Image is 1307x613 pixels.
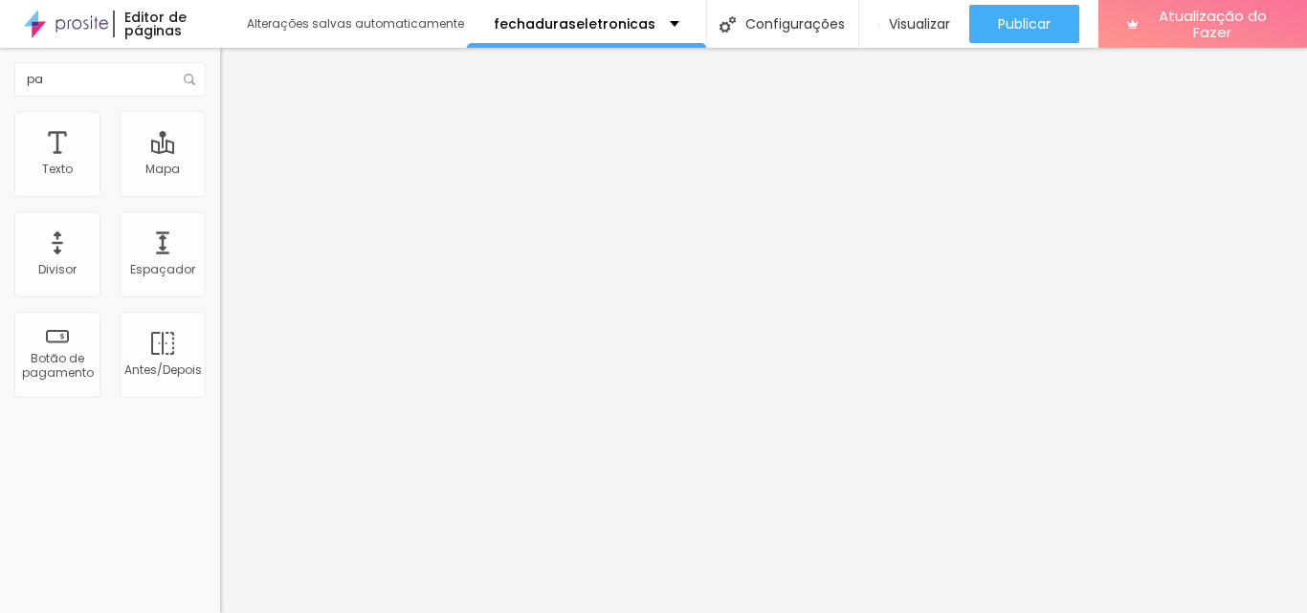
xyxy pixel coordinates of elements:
[38,261,77,277] font: Divisor
[220,48,1307,613] iframe: Editor
[145,161,180,177] font: Mapa
[1159,6,1267,42] font: Atualização do Fazer
[14,62,206,97] input: Buscar elemento
[969,5,1079,43] button: Publicar
[998,14,1051,33] font: Publicar
[745,14,845,33] font: Configurações
[878,16,879,33] img: view-1.svg
[494,14,655,33] font: fechaduraseletronicas
[130,261,195,277] font: Espaçador
[184,74,195,85] img: Ícone
[859,5,969,43] button: Visualizar
[247,15,464,32] font: Alterações salvas automaticamente
[720,16,736,33] img: Ícone
[42,161,73,177] font: Texto
[124,361,202,378] font: Antes/Depois
[889,14,950,33] font: Visualizar
[124,8,187,40] font: Editor de páginas
[22,350,94,380] font: Botão de pagamento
